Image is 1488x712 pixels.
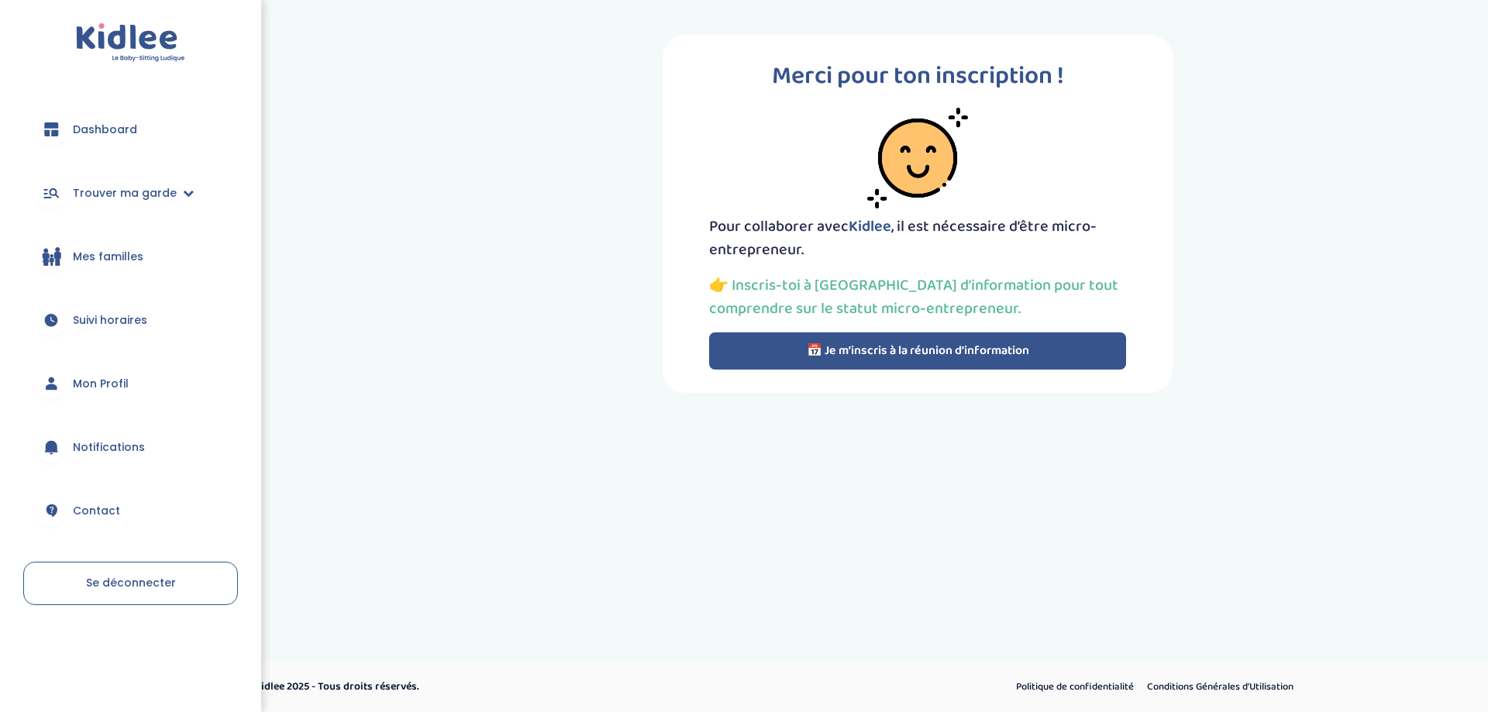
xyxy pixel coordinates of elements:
[73,185,177,201] span: Trouver ma garde
[73,376,129,392] span: Mon Profil
[23,483,238,538] a: Contact
[245,679,810,695] p: © Kidlee 2025 - Tous droits réservés.
[23,229,238,284] a: Mes familles
[1142,677,1299,697] a: Conditions Générales d’Utilisation
[709,215,1126,261] p: Pour collaborer avec , il est nécessaire d’être micro-entrepreneur.
[23,101,238,157] a: Dashboard
[23,165,238,221] a: Trouver ma garde
[23,419,238,475] a: Notifications
[73,503,120,519] span: Contact
[23,356,238,411] a: Mon Profil
[23,562,238,605] a: Se déconnecter
[1011,677,1139,697] a: Politique de confidentialité
[73,439,145,456] span: Notifications
[709,332,1126,370] button: 📅 Je m’inscris à la réunion d’information
[867,108,968,208] img: smiley-face
[73,312,147,328] span: Suivi horaires
[86,575,176,590] span: Se déconnecter
[23,292,238,348] a: Suivi horaires
[73,249,143,265] span: Mes familles
[709,58,1126,95] p: Merci pour ton inscription !
[849,214,891,239] span: Kidlee
[76,23,185,63] img: logo.svg
[709,273,1126,320] p: 👉 Inscris-toi à [GEOGRAPHIC_DATA] d’information pour tout comprendre sur le statut micro-entrepre...
[73,122,137,138] span: Dashboard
